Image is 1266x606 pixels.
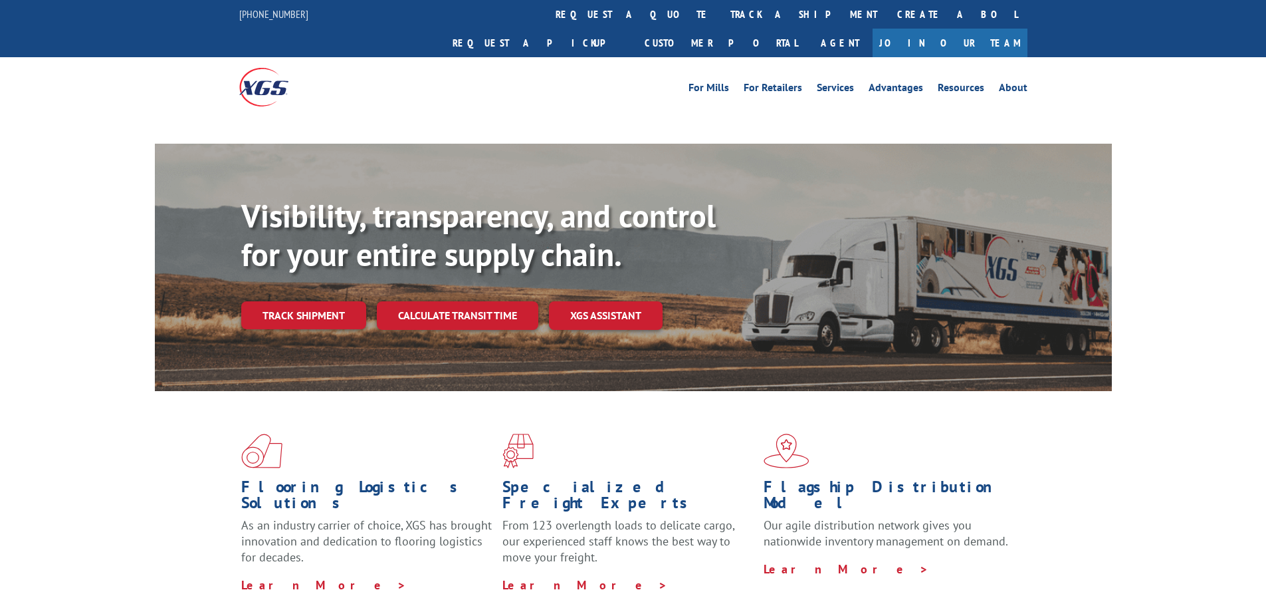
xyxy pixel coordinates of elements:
[744,82,802,97] a: For Retailers
[999,82,1027,97] a: About
[764,434,809,468] img: xgs-icon-flagship-distribution-model-red
[241,518,492,565] span: As an industry carrier of choice, XGS has brought innovation and dedication to flooring logistics...
[241,195,716,275] b: Visibility, transparency, and control for your entire supply chain.
[443,29,635,57] a: Request a pickup
[241,301,366,329] a: Track shipment
[377,301,538,330] a: Calculate transit time
[502,518,754,577] p: From 123 overlength loads to delicate cargo, our experienced staff knows the best way to move you...
[239,7,308,21] a: [PHONE_NUMBER]
[635,29,807,57] a: Customer Portal
[764,479,1015,518] h1: Flagship Distribution Model
[869,82,923,97] a: Advantages
[502,434,534,468] img: xgs-icon-focused-on-flooring-red
[241,434,282,468] img: xgs-icon-total-supply-chain-intelligence-red
[688,82,729,97] a: For Mills
[549,301,663,330] a: XGS ASSISTANT
[764,561,929,577] a: Learn More >
[938,82,984,97] a: Resources
[502,479,754,518] h1: Specialized Freight Experts
[764,518,1008,549] span: Our agile distribution network gives you nationwide inventory management on demand.
[502,577,668,593] a: Learn More >
[241,479,492,518] h1: Flooring Logistics Solutions
[817,82,854,97] a: Services
[873,29,1027,57] a: Join Our Team
[807,29,873,57] a: Agent
[241,577,407,593] a: Learn More >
